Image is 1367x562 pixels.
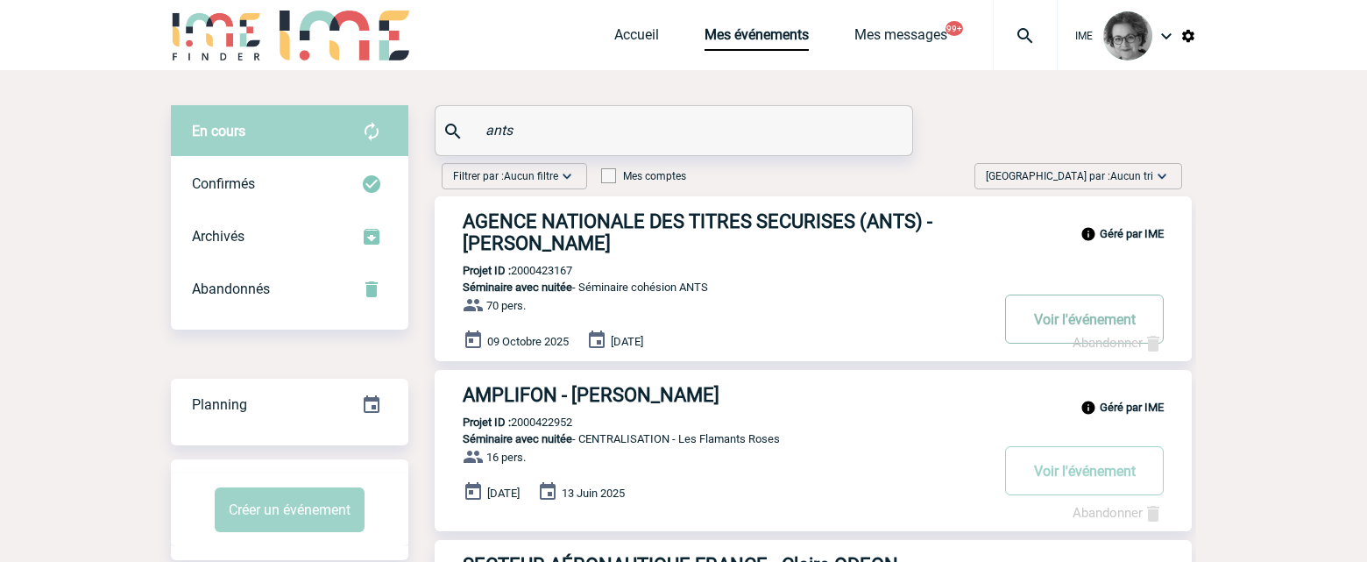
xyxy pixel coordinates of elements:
button: Créer un événement [215,487,365,532]
img: info_black_24dp.svg [1080,226,1096,242]
span: 16 pers. [486,451,526,464]
h3: AGENCE NATIONALE DES TITRES SECURISES (ANTS) - [PERSON_NAME] [463,210,988,254]
span: 13 Juin 2025 [562,487,625,500]
b: Projet ID : [463,264,511,277]
p: 2000423167 [435,264,572,277]
a: AGENCE NATIONALE DES TITRES SECURISES (ANTS) - [PERSON_NAME] [435,210,1192,254]
span: [DATE] [611,335,643,348]
span: En cours [192,123,245,139]
span: Filtrer par : [453,167,558,185]
a: Accueil [614,26,659,51]
img: info_black_24dp.svg [1080,400,1096,416]
img: IME-Finder [171,11,262,60]
button: Voir l'événement [1005,446,1164,495]
img: baseline_expand_more_white_24dp-b.png [1153,167,1171,185]
a: Planning [171,378,408,430]
span: 70 pers. [486,299,526,312]
a: Abandonner [1073,335,1164,351]
span: [DATE] [487,487,520,500]
span: Séminaire avec nuitée [463,281,572,294]
span: Archivés [192,228,244,245]
button: Voir l'événement [1005,295,1164,344]
p: - Séminaire cohésion ANTS [435,281,988,294]
div: Retrouvez ici tous vos événements annulés [171,263,408,316]
span: IME [1075,30,1093,42]
a: Abandonner [1073,505,1164,521]
label: Mes comptes [601,170,686,182]
img: baseline_expand_more_white_24dp-b.png [558,167,576,185]
span: Confirmés [192,175,255,192]
span: Séminaire avec nuitée [463,432,572,445]
img: 101028-0.jpg [1103,11,1152,60]
a: AMPLIFON - [PERSON_NAME] [435,384,1192,406]
div: Retrouvez ici tous les événements que vous avez décidé d'archiver [171,210,408,263]
button: 99+ [946,21,963,36]
b: Géré par IME [1100,401,1164,414]
b: Projet ID : [463,416,511,429]
a: Mes messages [854,26,947,51]
span: 09 Octobre 2025 [487,335,569,348]
h3: AMPLIFON - [PERSON_NAME] [463,384,988,406]
p: - CENTRALISATION - Les Flamants Roses [435,432,988,445]
span: [GEOGRAPHIC_DATA] par : [986,167,1153,185]
a: Mes événements [705,26,809,51]
span: Aucun filtre [504,170,558,182]
span: Aucun tri [1110,170,1153,182]
b: Géré par IME [1100,227,1164,240]
div: Retrouvez ici tous vos événements organisés par date et état d'avancement [171,379,408,431]
p: 2000422952 [435,416,572,429]
div: Retrouvez ici tous vos évènements avant confirmation [171,105,408,158]
span: Abandonnés [192,281,270,297]
input: Rechercher un événement par son nom [481,117,871,143]
span: Planning [192,396,247,413]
